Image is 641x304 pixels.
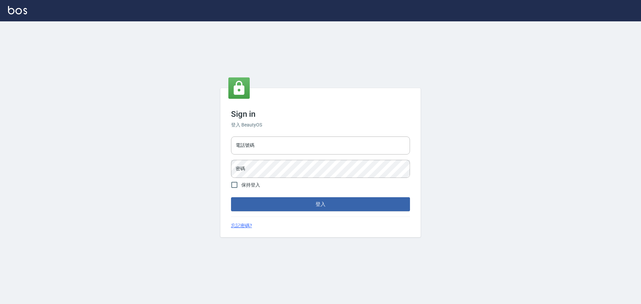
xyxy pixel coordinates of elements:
button: 登入 [231,197,410,211]
span: 保持登入 [241,182,260,189]
h6: 登入 BeautyOS [231,121,410,128]
img: Logo [8,6,27,14]
a: 忘記密碼? [231,222,252,229]
h3: Sign in [231,109,410,119]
